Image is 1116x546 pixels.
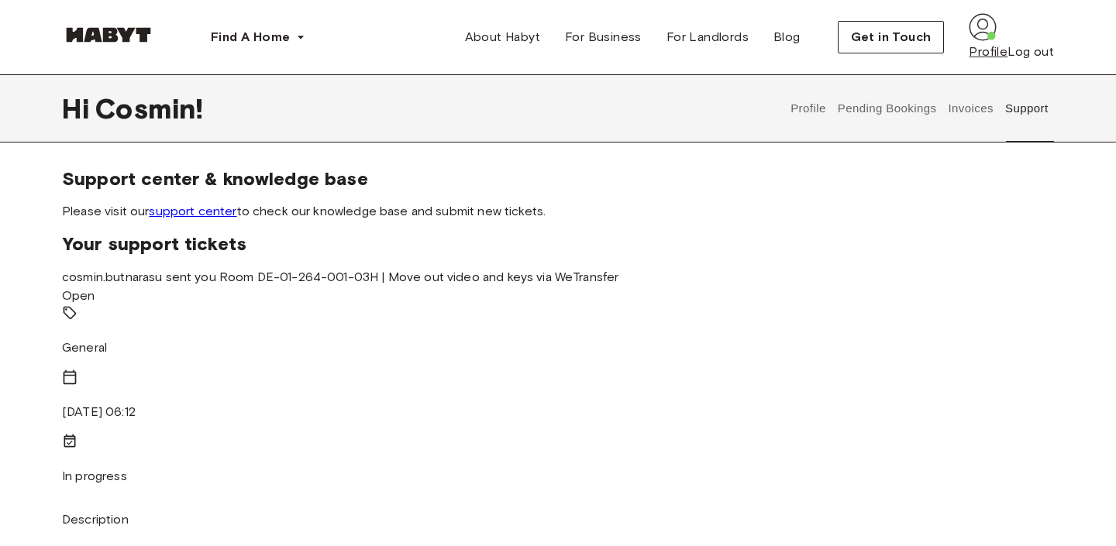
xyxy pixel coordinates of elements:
button: Support [1003,74,1050,143]
a: For Landlords [654,22,761,53]
span: For Landlords [666,28,749,46]
a: Blog [761,22,813,53]
button: Invoices [946,74,995,143]
a: Profile [969,43,1007,61]
span: Open [62,288,95,303]
a: For Business [553,22,654,53]
span: Blog [773,28,801,46]
button: Profile [789,74,828,143]
p: [DATE] 06:12 [62,403,1054,421]
span: For Business [565,28,642,46]
button: Log out [1007,43,1054,61]
button: Get in Touch [838,21,945,53]
span: cosmin.butnarasu sent you Room DE-01-264-001-03H | Move out video and keys via WeTransfer [62,270,618,284]
span: Your support tickets [62,232,1054,256]
span: Cosmin ! [95,92,203,125]
span: Get in Touch [851,28,932,46]
button: Pending Bookings [835,74,939,143]
img: Habyt [62,27,155,43]
p: In progress [62,467,1054,486]
a: About Habyt [453,22,553,53]
a: support center [149,204,236,218]
div: user profile tabs [785,74,1054,143]
button: Find A Home [198,22,318,53]
span: Please visit our to check our knowledge base and submit new tickets. [62,203,1054,220]
img: avatar [969,13,997,41]
p: General [62,338,1054,357]
p: Description [62,510,1054,529]
span: Hi [62,92,95,125]
span: Find A Home [211,28,290,46]
span: Support center & knowledge base [62,167,1054,191]
span: About Habyt [465,28,540,46]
